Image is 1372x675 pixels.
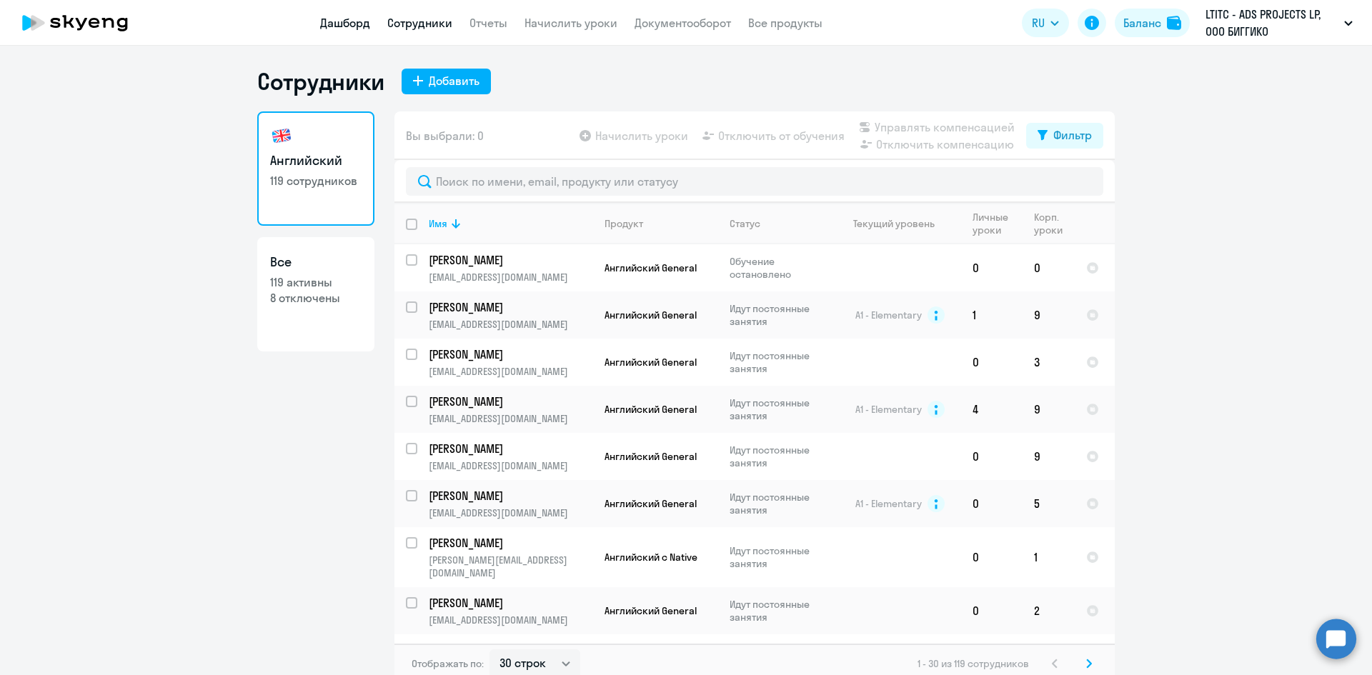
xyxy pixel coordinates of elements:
[270,151,362,170] h3: Английский
[429,346,590,362] p: [PERSON_NAME]
[257,111,374,226] a: Английский119 сотрудников
[429,72,479,89] div: Добавить
[635,16,731,30] a: Документооборот
[605,403,697,416] span: Английский General
[1023,527,1075,587] td: 1
[429,217,447,230] div: Имя
[320,16,370,30] a: Дашборд
[429,642,590,658] p: [PERSON_NAME]
[1023,433,1075,480] td: 9
[412,657,484,670] span: Отображать по:
[429,642,592,658] a: [PERSON_NAME]
[257,237,374,351] a: Все119 активны8 отключены
[429,252,592,268] a: [PERSON_NAME]
[469,16,507,30] a: Отчеты
[730,491,827,516] p: Идут постоянные занятия
[429,554,592,579] p: [PERSON_NAME][EMAIL_ADDRESS][DOMAIN_NAME]
[605,356,697,369] span: Английский General
[429,441,592,456] a: [PERSON_NAME]
[1023,386,1075,433] td: 9
[429,535,590,551] p: [PERSON_NAME]
[961,480,1023,527] td: 0
[1115,9,1190,37] button: Балансbalance
[605,261,697,274] span: Английский General
[961,587,1023,634] td: 0
[961,339,1023,386] td: 0
[429,318,592,331] p: [EMAIL_ADDRESS][DOMAIN_NAME]
[429,271,592,284] p: [EMAIL_ADDRESS][DOMAIN_NAME]
[429,217,592,230] div: Имя
[429,394,592,409] a: [PERSON_NAME]
[855,497,922,510] span: A1 - Elementary
[429,412,592,425] p: [EMAIL_ADDRESS][DOMAIN_NAME]
[387,16,452,30] a: Сотрудники
[973,211,1013,236] div: Личные уроки
[855,309,922,321] span: A1 - Elementary
[1023,244,1075,291] td: 0
[429,299,590,315] p: [PERSON_NAME]
[961,433,1023,480] td: 0
[1023,291,1075,339] td: 9
[429,595,590,611] p: [PERSON_NAME]
[1034,211,1065,236] div: Корп. уроки
[429,614,592,626] p: [EMAIL_ADDRESS][DOMAIN_NAME]
[748,16,822,30] a: Все продукты
[406,167,1103,196] input: Поиск по имени, email, продукту или статусу
[1053,126,1092,144] div: Фильтр
[429,506,592,519] p: [EMAIL_ADDRESS][DOMAIN_NAME]
[961,244,1023,291] td: 0
[429,535,592,551] a: [PERSON_NAME]
[1198,6,1360,40] button: LTITC - ADS PROJECTS LP, ООО БИГГИКО
[961,291,1023,339] td: 1
[961,527,1023,587] td: 0
[1023,480,1075,527] td: 5
[605,309,697,321] span: Английский General
[1032,14,1045,31] span: RU
[1023,339,1075,386] td: 3
[730,598,827,624] p: Идут постоянные занятия
[730,217,827,230] div: Статус
[270,253,362,271] h3: Все
[270,290,362,306] p: 8 отключены
[730,349,827,375] p: Идут постоянные занятия
[605,497,697,510] span: Английский General
[961,386,1023,433] td: 4
[855,403,922,416] span: A1 - Elementary
[605,604,697,617] span: Английский General
[973,211,1022,236] div: Личные уроки
[270,274,362,290] p: 119 активны
[429,488,590,504] p: [PERSON_NAME]
[853,217,935,230] div: Текущий уровень
[730,302,827,328] p: Идут постоянные занятия
[918,657,1029,670] span: 1 - 30 из 119 сотрудников
[429,595,592,611] a: [PERSON_NAME]
[525,16,617,30] a: Начислить уроки
[429,365,592,378] p: [EMAIL_ADDRESS][DOMAIN_NAME]
[730,255,827,281] p: Обучение остановлено
[1167,16,1181,30] img: balance
[429,299,592,315] a: [PERSON_NAME]
[1022,9,1069,37] button: RU
[429,459,592,472] p: [EMAIL_ADDRESS][DOMAIN_NAME]
[730,444,827,469] p: Идут постоянные занятия
[605,450,697,463] span: Английский General
[270,173,362,189] p: 119 сотрудников
[429,394,590,409] p: [PERSON_NAME]
[429,346,592,362] a: [PERSON_NAME]
[605,217,717,230] div: Продукт
[406,127,484,144] span: Вы выбрали: 0
[730,217,760,230] div: Статус
[257,67,384,96] h1: Сотрудники
[605,217,643,230] div: Продукт
[1123,14,1161,31] div: Баланс
[270,124,293,147] img: english
[429,441,590,456] p: [PERSON_NAME]
[429,252,590,268] p: [PERSON_NAME]
[1026,123,1103,149] button: Фильтр
[1034,211,1074,236] div: Корп. уроки
[840,217,960,230] div: Текущий уровень
[730,396,827,422] p: Идут постоянные занятия
[1206,6,1338,40] p: LTITC - ADS PROJECTS LP, ООО БИГГИКО
[730,544,827,570] p: Идут постоянные занятия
